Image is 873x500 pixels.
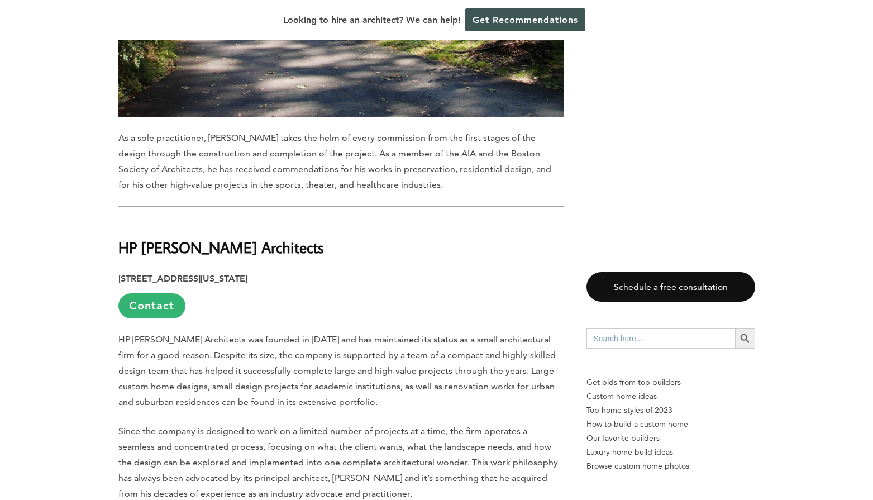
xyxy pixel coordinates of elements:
p: Get bids from top builders [586,375,755,389]
p: HP [PERSON_NAME] Architects was founded in [DATE] and has maintained its status as a small archit... [118,332,564,410]
a: How to build a custom home [586,417,755,431]
a: Our favorite builders [586,431,755,445]
h2: HP [PERSON_NAME] Architects [118,220,564,259]
strong: [STREET_ADDRESS][US_STATE] [118,273,247,284]
a: Top home styles of 2023 [586,403,755,417]
a: Luxury home build ideas [586,445,755,459]
svg: Search [739,332,751,345]
input: Search here... [586,328,735,349]
a: Custom home ideas [586,389,755,403]
a: Contact [118,293,185,318]
p: As a sole practitioner, [PERSON_NAME] takes the helm of every commission from the first stages of... [118,130,564,193]
a: Schedule a free consultation [586,272,755,302]
a: Get Recommendations [465,8,585,31]
a: Browse custom home photos [586,459,755,473]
